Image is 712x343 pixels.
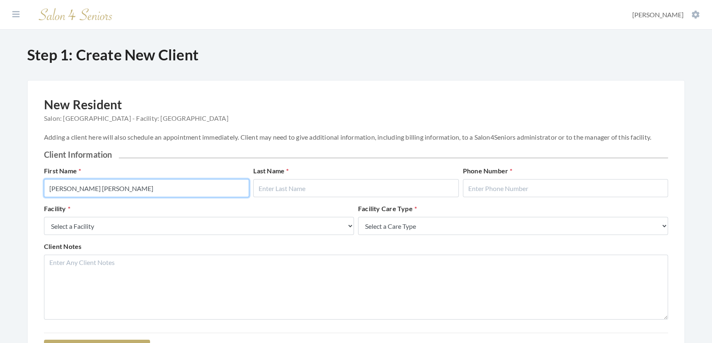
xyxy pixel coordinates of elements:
input: Enter First Name [44,179,249,197]
button: [PERSON_NAME] [630,10,702,19]
h2: Client Information [44,150,668,159]
label: First Name [44,166,81,176]
label: Last Name [253,166,289,176]
h1: Step 1: Create New Client [27,46,685,64]
span: [PERSON_NAME] [632,11,684,18]
label: Phone Number [463,166,513,176]
span: Salon: [GEOGRAPHIC_DATA] - Facility: [GEOGRAPHIC_DATA] [44,113,229,123]
p: Adding a client here will also schedule an appointment immediately. Client may need to give addit... [44,131,668,143]
img: Salon 4 Seniors [35,5,117,24]
label: Facility [44,204,70,214]
h2: New Resident [44,97,229,128]
input: Enter Phone Number [463,179,668,197]
label: Facility Care Type [358,204,417,214]
input: Enter Last Name [253,179,458,197]
label: Client Notes [44,242,81,251]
